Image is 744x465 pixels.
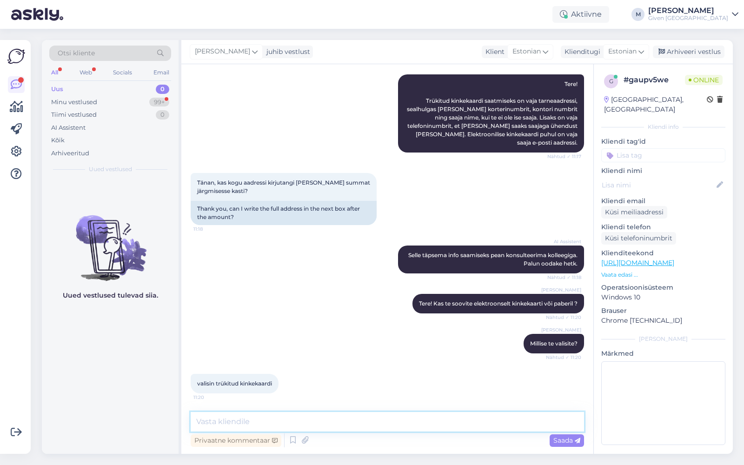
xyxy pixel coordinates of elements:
[601,248,725,258] p: Klienditeekond
[51,149,89,158] div: Arhiveeritud
[601,259,674,267] a: [URL][DOMAIN_NAME]
[51,110,97,120] div: Tiimi vestlused
[601,335,725,343] div: [PERSON_NAME]
[419,300,578,307] span: Tere! Kas te soovite elektroonselt kinkekaarti või paberil ?
[553,436,580,445] span: Saada
[601,292,725,302] p: Windows 10
[602,180,715,190] input: Lisa nimi
[78,66,94,79] div: Web
[263,47,310,57] div: juhib vestlust
[601,349,725,359] p: Märkmed
[624,74,685,86] div: # gaupv5we
[156,85,169,94] div: 0
[530,340,578,347] span: Millise te valisite?
[156,110,169,120] div: 0
[601,316,725,325] p: Chrome [TECHNICAL_ID]
[191,434,281,447] div: Privaatne kommentaar
[408,252,579,267] span: Selle täpsema info saamiseks pean konsulteerima kolleegiga. Palun oodake hetk.
[552,6,609,23] div: Aktiivne
[193,394,228,401] span: 11:20
[63,291,158,300] p: Uued vestlused tulevad siia.
[191,201,377,225] div: Thank you, can I write the full address in the next box after the amount?
[601,306,725,316] p: Brauser
[7,47,25,65] img: Askly Logo
[648,7,728,14] div: [PERSON_NAME]
[546,153,581,160] span: Nähtud ✓ 11:17
[42,199,179,282] img: No chats
[609,78,613,85] span: g
[601,271,725,279] p: Vaata edasi ...
[89,165,132,173] span: Uued vestlused
[546,238,581,245] span: AI Assistent
[541,286,581,293] span: [PERSON_NAME]
[51,98,97,107] div: Minu vestlused
[49,66,60,79] div: All
[149,98,169,107] div: 99+
[631,8,644,21] div: M
[601,196,725,206] p: Kliendi email
[51,123,86,133] div: AI Assistent
[601,222,725,232] p: Kliendi telefon
[601,166,725,176] p: Kliendi nimi
[58,48,95,58] span: Otsi kliente
[561,47,600,57] div: Klienditugi
[601,123,725,131] div: Kliendi info
[685,75,723,85] span: Online
[193,226,228,232] span: 11:18
[601,137,725,146] p: Kliendi tag'id
[601,283,725,292] p: Operatsioonisüsteem
[601,148,725,162] input: Lisa tag
[195,46,250,57] span: [PERSON_NAME]
[152,66,171,79] div: Email
[546,274,581,281] span: Nähtud ✓ 11:18
[604,95,707,114] div: [GEOGRAPHIC_DATA], [GEOGRAPHIC_DATA]
[197,179,372,194] span: Tänan, kas kogu aadressi kirjutangi [PERSON_NAME] summat järgmisesse kasti?
[512,46,541,57] span: Estonian
[111,66,134,79] div: Socials
[546,314,581,321] span: Nähtud ✓ 11:20
[648,7,738,22] a: [PERSON_NAME]Given [GEOGRAPHIC_DATA]
[51,136,65,145] div: Kõik
[197,380,272,387] span: valisin trükitud kinkekaardi
[51,85,63,94] div: Uus
[601,232,676,245] div: Küsi telefoninumbrit
[541,326,581,333] span: [PERSON_NAME]
[601,206,667,219] div: Küsi meiliaadressi
[546,354,581,361] span: Nähtud ✓ 11:20
[608,46,637,57] span: Estonian
[482,47,505,57] div: Klient
[648,14,728,22] div: Given [GEOGRAPHIC_DATA]
[653,46,724,58] div: Arhiveeri vestlus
